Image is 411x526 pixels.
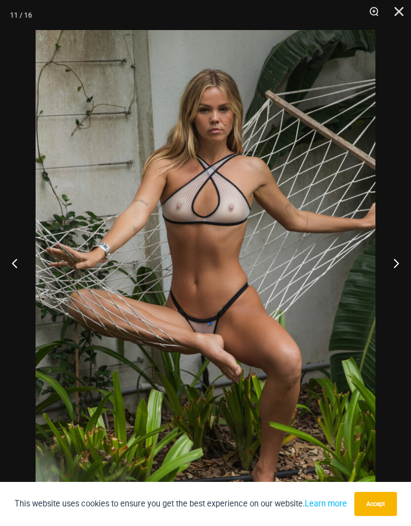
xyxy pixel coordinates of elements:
div: 11 / 16 [10,8,32,23]
button: Next [373,238,411,288]
button: Accept [354,492,397,516]
p: This website uses cookies to ensure you get the best experience on our website. [15,497,347,510]
a: Learn more [305,499,347,508]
